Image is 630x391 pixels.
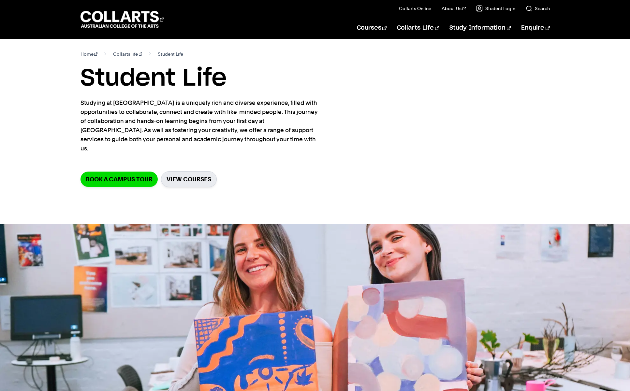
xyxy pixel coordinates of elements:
[397,17,439,39] a: Collarts Life
[476,5,515,12] a: Student Login
[81,172,158,187] a: Book a Campus Tour
[158,49,183,59] span: Student Life
[81,10,164,29] div: Go to homepage
[161,171,217,187] a: View Courses
[399,5,431,12] a: Collarts Online
[113,49,142,59] a: Collarts life
[357,17,387,39] a: Courses
[449,17,511,39] a: Study Information
[521,17,549,39] a: Enquire
[526,5,550,12] a: Search
[81,64,550,93] h1: Student Life
[442,5,466,12] a: About Us
[81,98,318,153] p: Studying at [GEOGRAPHIC_DATA] is a uniquely rich and diverse experience, filled with opportunitie...
[81,49,98,59] a: Home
